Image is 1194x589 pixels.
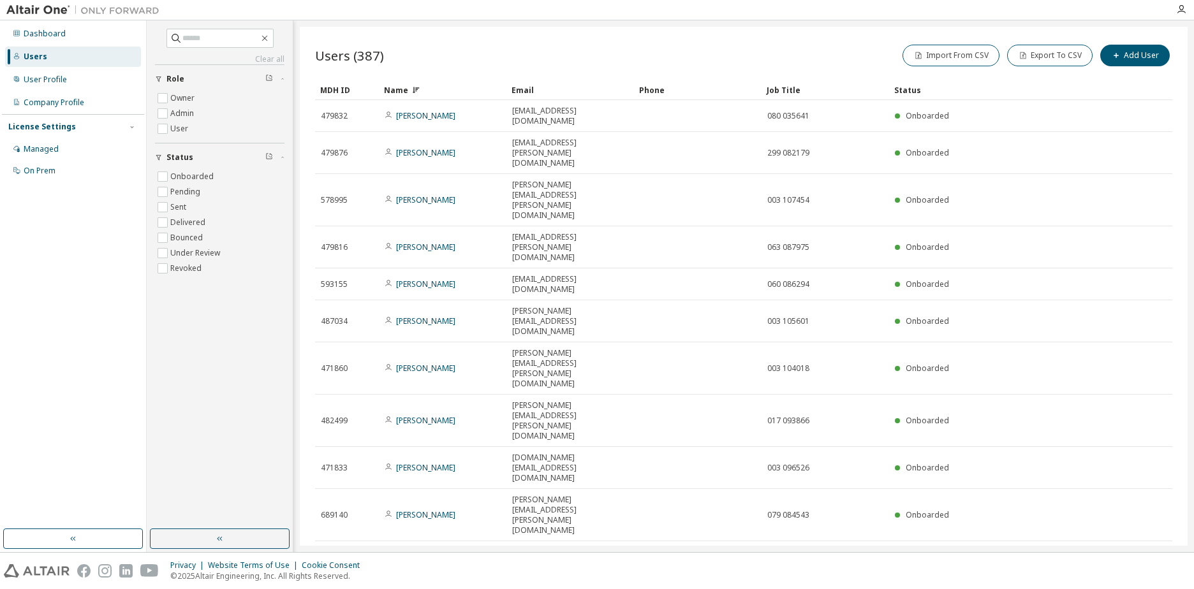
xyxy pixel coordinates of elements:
div: On Prem [24,166,55,176]
div: Dashboard [24,29,66,39]
div: Managed [24,144,59,154]
span: 471860 [321,363,348,374]
a: [PERSON_NAME] [396,110,455,121]
a: [PERSON_NAME] [396,316,455,326]
a: [PERSON_NAME] [396,462,455,473]
span: [EMAIL_ADDRESS][DOMAIN_NAME] [512,274,628,294]
div: Name [384,80,501,100]
span: 080 035641 [767,111,809,121]
span: 079 084543 [767,510,809,520]
a: [PERSON_NAME] [396,363,455,374]
span: 003 104018 [767,363,809,374]
span: 299 082179 [767,148,809,158]
label: Owner [170,91,197,106]
span: 578995 [321,195,348,205]
img: Altair One [6,4,166,17]
span: Onboarded [906,110,949,121]
div: License Settings [8,122,76,132]
img: youtube.svg [140,564,159,578]
a: Clear all [155,54,284,64]
div: Privacy [170,560,208,571]
label: Pending [170,184,203,200]
div: Phone [639,80,756,100]
span: 689140 [321,510,348,520]
a: [PERSON_NAME] [396,415,455,426]
span: Status [166,152,193,163]
label: Revoked [170,261,204,276]
a: [PERSON_NAME] [396,194,455,205]
span: Onboarded [906,363,949,374]
span: Onboarded [906,279,949,289]
div: User Profile [24,75,67,85]
span: Clear filter [265,152,273,163]
span: Onboarded [906,509,949,520]
button: Export To CSV [1007,45,1093,66]
div: Website Terms of Use [208,560,302,571]
img: linkedin.svg [119,564,133,578]
button: Role [155,65,284,93]
span: [PERSON_NAME][EMAIL_ADDRESS][PERSON_NAME][DOMAIN_NAME] [512,348,628,389]
button: Import From CSV [903,45,999,66]
span: [EMAIL_ADDRESS][PERSON_NAME][DOMAIN_NAME] [512,232,628,263]
a: [PERSON_NAME] [396,509,455,520]
span: Role [166,74,184,84]
span: 060 086294 [767,279,809,289]
span: Onboarded [906,316,949,326]
span: [PERSON_NAME][EMAIL_ADDRESS][PERSON_NAME][DOMAIN_NAME] [512,495,628,535]
span: Clear filter [265,74,273,84]
a: [PERSON_NAME] [396,279,455,289]
span: [PERSON_NAME][EMAIL_ADDRESS][DOMAIN_NAME] [512,306,628,337]
span: 471833 [321,463,348,473]
span: 487034 [321,316,348,326]
label: Delivered [170,215,208,230]
div: Cookie Consent [302,560,367,571]
label: Under Review [170,245,223,261]
div: Email [512,80,629,100]
button: Status [155,143,284,171]
div: MDH ID [320,80,374,100]
span: [PERSON_NAME][EMAIL_ADDRESS][PERSON_NAME][DOMAIN_NAME] [512,400,628,441]
div: Job Title [767,80,884,100]
span: 003 096526 [767,463,809,473]
span: 003 105601 [767,316,809,326]
img: facebook.svg [77,564,91,578]
label: Admin [170,106,196,121]
span: 593155 [321,279,348,289]
a: [PERSON_NAME] [396,147,455,158]
span: 482499 [321,416,348,426]
span: Onboarded [906,194,949,205]
span: 479832 [321,111,348,121]
label: User [170,121,191,136]
span: [DOMAIN_NAME][EMAIL_ADDRESS][DOMAIN_NAME] [512,453,628,483]
div: Company Profile [24,98,84,108]
span: 003 107454 [767,195,809,205]
span: 063 087975 [767,242,809,252]
a: [PERSON_NAME] [396,242,455,252]
span: [EMAIL_ADDRESS][PERSON_NAME][DOMAIN_NAME] [512,138,628,168]
img: instagram.svg [98,564,112,578]
img: altair_logo.svg [4,564,70,578]
span: 479876 [321,148,348,158]
span: Onboarded [906,242,949,252]
div: Status [894,80,1106,100]
span: Onboarded [906,415,949,426]
span: Onboarded [906,462,949,473]
span: 017 093866 [767,416,809,426]
span: [EMAIL_ADDRESS][DOMAIN_NAME] [512,106,628,126]
span: [PERSON_NAME][EMAIL_ADDRESS][PERSON_NAME][DOMAIN_NAME] [512,180,628,221]
button: Add User [1100,45,1170,66]
div: Users [24,52,47,62]
p: © 2025 Altair Engineering, Inc. All Rights Reserved. [170,571,367,581]
label: Onboarded [170,169,216,184]
label: Sent [170,200,189,215]
span: Onboarded [906,147,949,158]
span: Users (387) [315,47,384,64]
span: 479816 [321,242,348,252]
label: Bounced [170,230,205,245]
